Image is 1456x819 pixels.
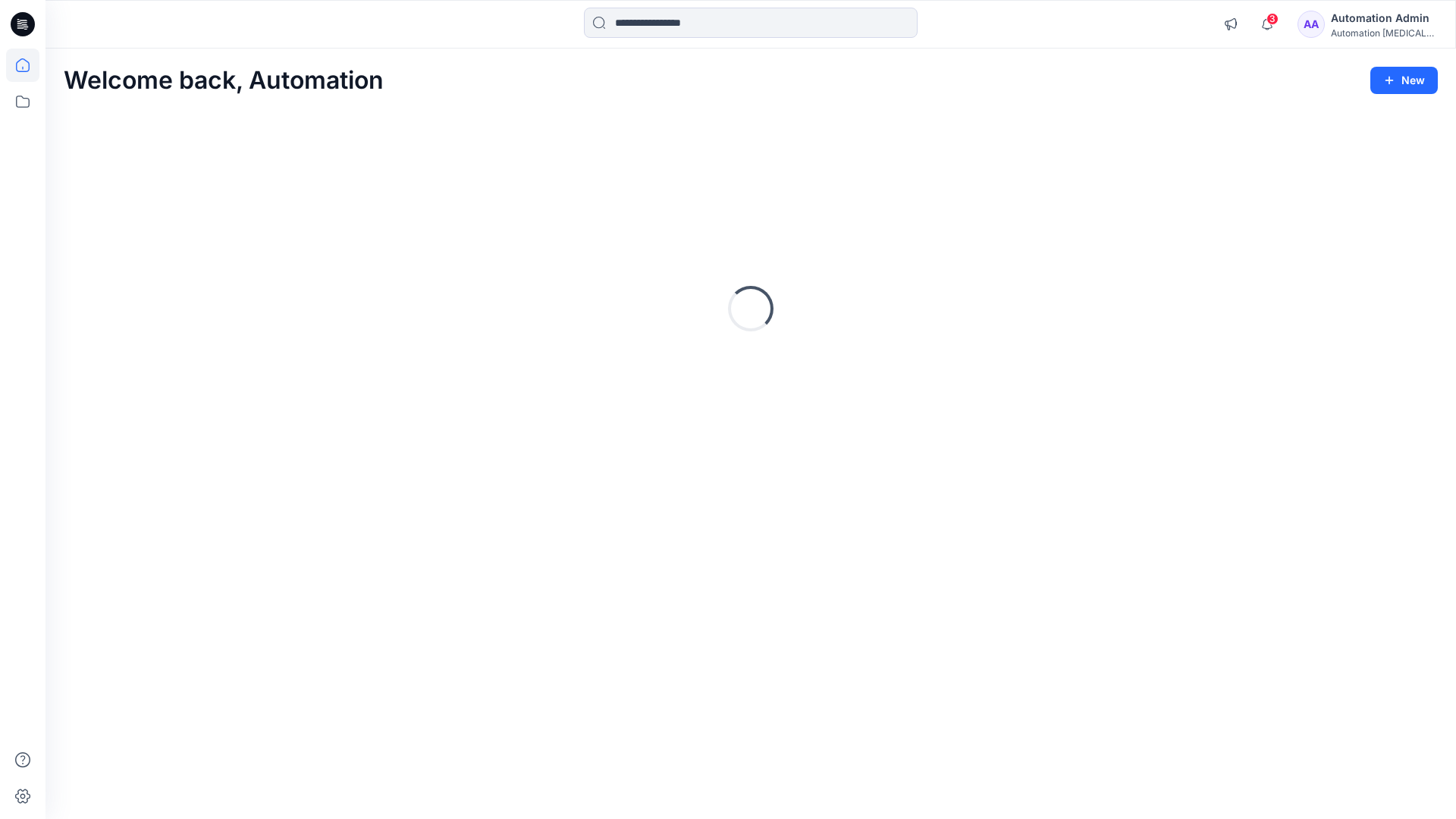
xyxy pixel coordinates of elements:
[64,67,384,95] h2: Welcome back, Automation
[1370,67,1438,94] button: New
[1331,9,1437,27] div: Automation Admin
[1298,11,1325,38] div: AA
[1331,27,1437,39] div: Automation [MEDICAL_DATA]...
[1266,13,1279,25] span: 3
